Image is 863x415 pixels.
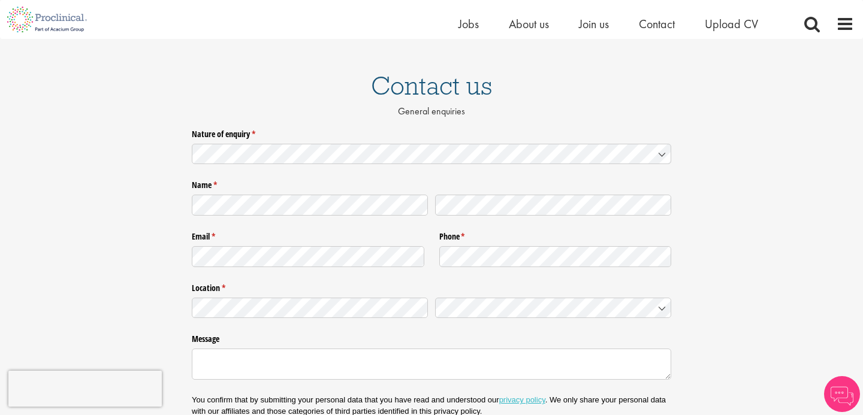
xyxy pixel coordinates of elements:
[439,227,672,243] label: Phone
[639,16,675,32] a: Contact
[192,298,428,319] input: State / Province / Region
[824,376,860,412] img: Chatbot
[192,124,671,140] label: Nature of enquiry
[192,195,428,216] input: First
[192,175,671,191] legend: Name
[192,227,424,243] label: Email
[509,16,549,32] a: About us
[192,278,671,294] legend: Location
[435,298,671,319] input: Country
[579,16,609,32] a: Join us
[192,329,671,345] label: Message
[8,371,162,407] iframe: reCAPTCHA
[499,395,545,404] a: privacy policy
[705,16,758,32] a: Upload CV
[435,195,671,216] input: Last
[458,16,479,32] a: Jobs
